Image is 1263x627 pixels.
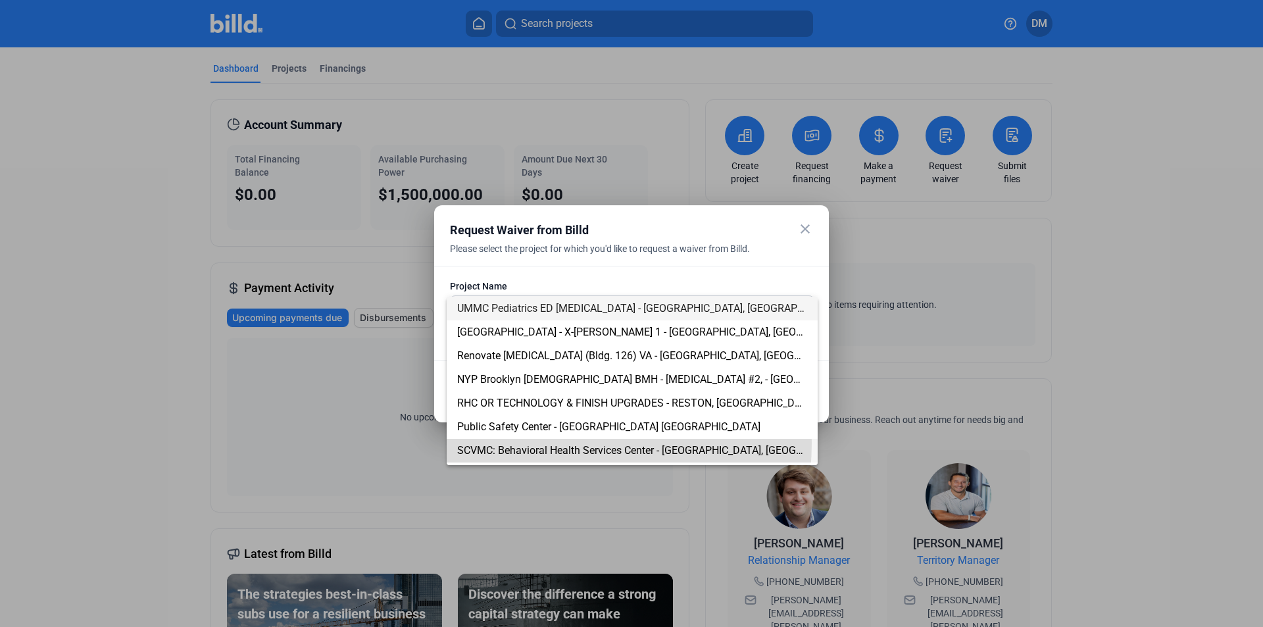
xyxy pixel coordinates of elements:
[457,302,847,314] span: UMMC Pediatrics ED [MEDICAL_DATA] - [GEOGRAPHIC_DATA], [GEOGRAPHIC_DATA]
[457,326,872,338] span: [GEOGRAPHIC_DATA] - X-[PERSON_NAME] 1 - [GEOGRAPHIC_DATA], [GEOGRAPHIC_DATA]
[457,444,865,457] span: SCVMC: Behavioral Health Services Center - [GEOGRAPHIC_DATA], [GEOGRAPHIC_DATA]
[457,397,816,409] span: RHC OR TECHNOLOGY & FINISH UPGRADES - RESTON, [GEOGRAPHIC_DATA]
[457,420,760,433] span: Public Safety Center - [GEOGRAPHIC_DATA] [GEOGRAPHIC_DATA]
[457,373,972,386] span: NYP Brooklyn [DEMOGRAPHIC_DATA] BMH - [MEDICAL_DATA] #2, - [GEOGRAPHIC_DATA] [GEOGRAPHIC_DATA]
[457,349,863,362] span: Renovate [MEDICAL_DATA] (Bldg. 126) VA - [GEOGRAPHIC_DATA], [GEOGRAPHIC_DATA]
